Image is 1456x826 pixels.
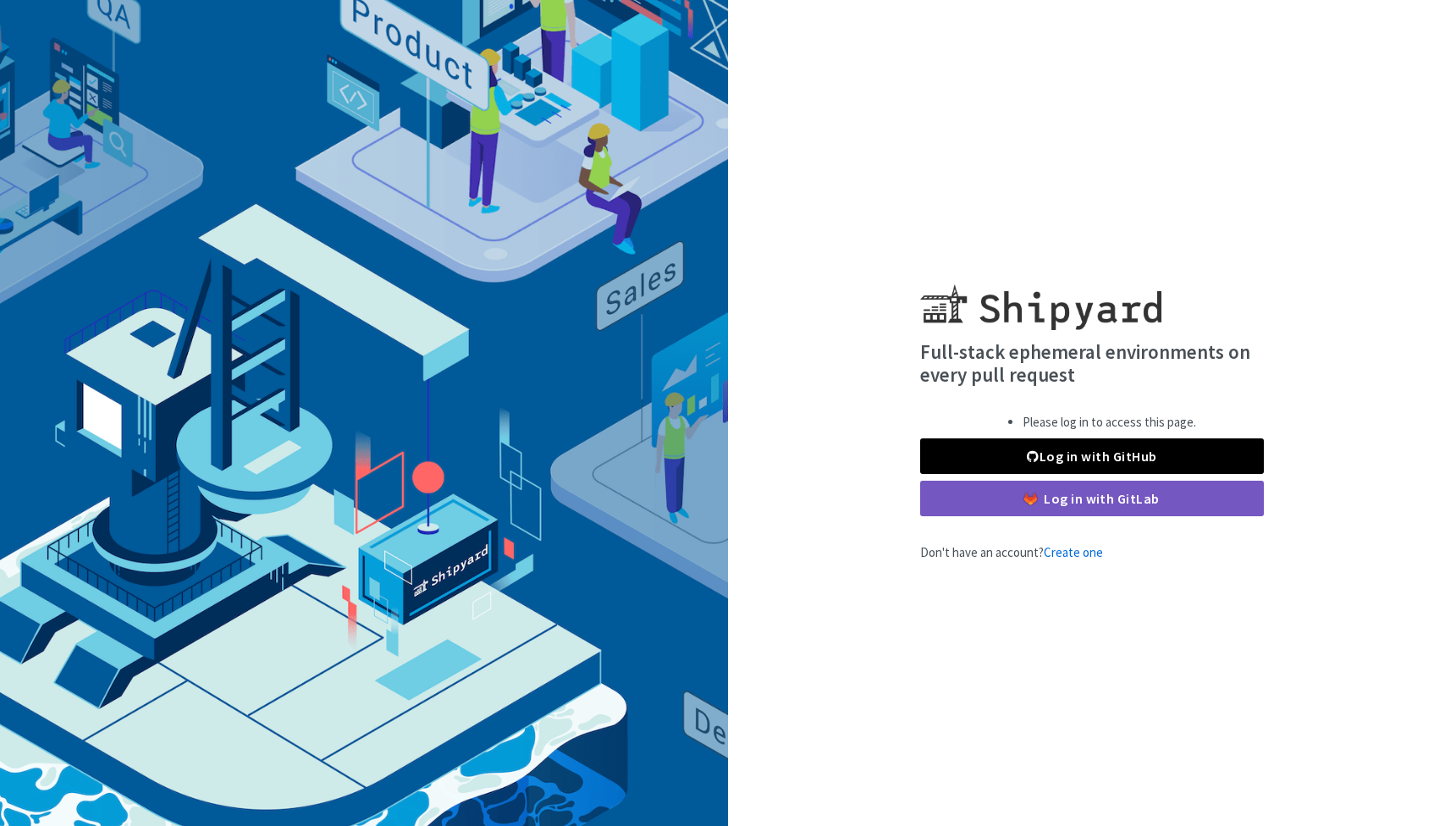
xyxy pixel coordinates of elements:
[920,264,1161,330] img: Shipyard logo
[1023,413,1196,432] li: Please log in to access this page.
[920,481,1264,516] a: Log in with GitLab
[920,544,1103,560] span: Don't have an account?
[920,340,1264,387] h4: Full-stack ephemeral environments on every pull request
[1044,544,1103,560] a: Create one
[920,438,1264,474] a: Log in with GitHub
[1024,493,1037,505] img: gitlab-color.svg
